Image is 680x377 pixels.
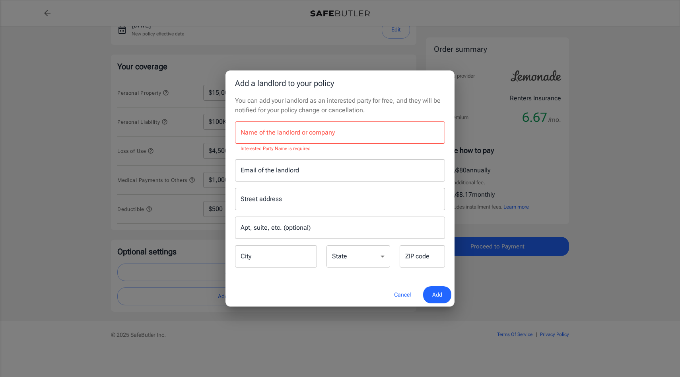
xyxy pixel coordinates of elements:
[432,290,442,300] span: Add
[225,70,455,96] h2: Add a landlord to your policy
[423,286,451,303] button: Add
[235,96,445,115] p: You can add your landlord as an interested party for free, and they will be notified for your pol...
[385,286,420,303] button: Cancel
[241,145,439,153] p: Interested Party Name is required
